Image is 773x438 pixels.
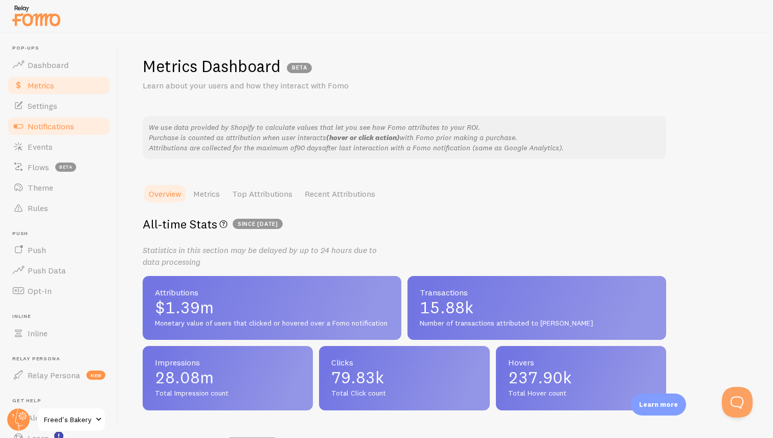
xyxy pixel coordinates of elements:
span: Events [28,142,53,152]
span: Opt-In [28,286,52,296]
p: We use data provided by Shopify to calculate values that let you see how Fomo attributes to your ... [149,122,660,153]
span: Theme [28,182,53,193]
span: Impressions [155,358,301,366]
span: beta [55,163,76,172]
span: Relay Persona [12,356,111,362]
span: Inline [28,328,48,338]
a: Top Attributions [226,183,299,204]
span: Monetary value of users that clicked or hovered over a Fomo notification [155,319,389,328]
a: Freed's Bakery [37,407,106,432]
span: Clicks [331,358,477,366]
span: Notifications [28,121,74,131]
span: BETA [287,63,312,73]
p: Learn about your users and how they interact with Fomo [143,80,388,91]
b: (hover or click action) [326,133,400,142]
a: Settings [6,96,111,116]
a: Metrics [6,75,111,96]
a: Dashboard [6,55,111,75]
span: Relay Persona [28,370,80,380]
span: Attributions [155,288,389,296]
span: 15.88k [420,299,654,316]
a: Relay Persona new [6,365,111,385]
span: Get Help [12,398,111,404]
em: 90 days [297,143,322,152]
a: Overview [143,183,187,204]
h2: All-time Stats [143,216,666,232]
span: Dashboard [28,60,69,70]
a: Flows beta [6,157,111,177]
a: Recent Attributions [299,183,381,204]
span: Total Impression count [155,389,301,398]
i: Statistics in this section may be delayed by up to 24 hours due to data processing [143,245,377,267]
a: Push Data [6,260,111,281]
span: Push [12,230,111,237]
span: since [DATE] [233,219,283,229]
span: Pop-ups [12,45,111,52]
span: Freed's Bakery [44,413,93,426]
a: Push [6,240,111,260]
span: Hovers [508,358,654,366]
span: Inline [12,313,111,320]
a: Opt-In [6,281,111,301]
img: fomo-relay-logo-orange.svg [11,3,62,29]
p: Learn more [639,400,678,409]
span: 237.90k [508,370,654,386]
a: Notifications [6,116,111,136]
iframe: Help Scout Beacon - Open [722,387,753,418]
span: Metrics [28,80,54,90]
span: Push Data [28,265,66,275]
a: Inline [6,323,111,343]
a: Metrics [187,183,226,204]
h1: Metrics Dashboard [143,56,281,77]
span: 79.83k [331,370,477,386]
div: Learn more [631,394,686,416]
span: Number of transactions attributed to [PERSON_NAME] [420,319,654,328]
span: Settings [28,101,57,111]
span: Total Click count [331,389,477,398]
span: Total Hover count [508,389,654,398]
span: Push [28,245,46,255]
span: new [86,371,105,380]
span: $1.39m [155,299,389,316]
span: Flows [28,162,49,172]
span: 28.08m [155,370,301,386]
a: Events [6,136,111,157]
a: Theme [6,177,111,198]
a: Rules [6,198,111,218]
span: Rules [28,203,48,213]
span: Transactions [420,288,654,296]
